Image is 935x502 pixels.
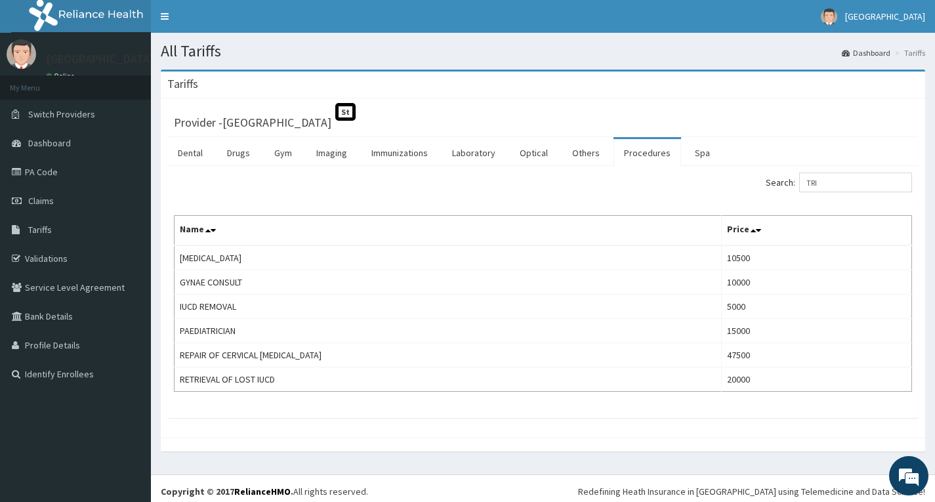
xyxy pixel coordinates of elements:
[167,78,198,90] h3: Tariffs
[722,367,912,392] td: 20000
[845,10,925,22] span: [GEOGRAPHIC_DATA]
[442,139,506,167] a: Laboratory
[264,139,302,167] a: Gym
[722,343,912,367] td: 47500
[28,108,95,120] span: Switch Providers
[28,137,71,149] span: Dashboard
[175,295,722,319] td: IUCD REMOVAL
[167,139,213,167] a: Dental
[306,139,358,167] a: Imaging
[175,367,722,392] td: RETRIEVAL OF LOST IUCD
[722,270,912,295] td: 10000
[28,224,52,236] span: Tariffs
[175,343,722,367] td: REPAIR OF CERVICAL [MEDICAL_DATA]
[766,173,912,192] label: Search:
[175,216,722,246] th: Name
[174,117,331,129] h3: Provider - [GEOGRAPHIC_DATA]
[161,43,925,60] h1: All Tariffs
[613,139,681,167] a: Procedures
[722,216,912,246] th: Price
[842,47,890,58] a: Dashboard
[821,9,837,25] img: User Image
[684,139,720,167] a: Spa
[175,270,722,295] td: GYNAE CONSULT
[722,245,912,270] td: 10500
[722,295,912,319] td: 5000
[46,72,77,81] a: Online
[28,195,54,207] span: Claims
[217,139,260,167] a: Drugs
[509,139,558,167] a: Optical
[7,39,36,69] img: User Image
[175,245,722,270] td: [MEDICAL_DATA]
[799,173,912,192] input: Search:
[46,53,154,65] p: [GEOGRAPHIC_DATA]
[175,319,722,343] td: PAEDIATRICIAN
[161,486,293,497] strong: Copyright © 2017 .
[578,485,925,498] div: Redefining Heath Insurance in [GEOGRAPHIC_DATA] using Telemedicine and Data Science!
[335,103,356,121] span: St
[892,47,925,58] li: Tariffs
[722,319,912,343] td: 15000
[234,486,291,497] a: RelianceHMO
[562,139,610,167] a: Others
[361,139,438,167] a: Immunizations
